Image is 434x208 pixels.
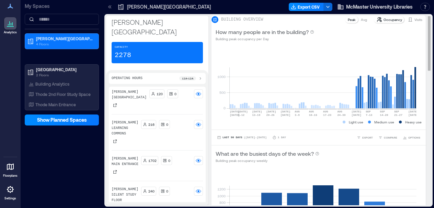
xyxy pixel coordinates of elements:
span: EXPORT [362,135,373,140]
text: 10-16 [309,113,317,117]
p: [PERSON_NAME][GEOGRAPHIC_DATA] [112,89,147,100]
p: Visits [414,17,422,22]
text: 24-30 [337,113,345,117]
tspan: 1000 [217,194,226,198]
p: Analytics [4,30,17,34]
p: Operating Hours [112,76,142,81]
p: Occupancy [384,17,402,22]
tspan: 1000 [217,75,226,79]
p: 2 Floors [36,72,94,78]
p: [PERSON_NAME] Learning Commons [112,120,138,136]
text: AUG [337,110,342,113]
span: COMPARE [384,135,397,140]
text: AUG [309,110,314,113]
p: Medium use [374,119,394,125]
p: 0 [168,158,170,163]
p: Floorplans [3,174,18,178]
text: SEP [380,110,385,113]
text: 13-19 [252,113,260,117]
p: 12a - 12a [182,76,193,80]
text: [DATE] [230,113,240,117]
p: How many people are in the building? [216,28,309,36]
p: 120 [157,91,163,97]
p: 4 Floors [36,41,94,47]
text: [DATE] [352,113,362,117]
text: 21-27 [394,113,402,117]
p: [PERSON_NAME] Silent Study Floor [112,187,138,203]
p: Peak [348,17,355,22]
text: AUG [295,110,300,113]
a: Floorplans [1,158,20,180]
span: OPTIONS [408,135,420,140]
p: [PERSON_NAME][GEOGRAPHIC_DATA] [127,3,211,10]
p: 0 [166,122,168,127]
p: Settings [4,196,16,200]
p: 0 [166,188,168,194]
text: 7-13 [366,113,372,117]
button: Last 90 Days |[DATE]-[DATE] [216,134,268,141]
p: 0 [174,91,176,97]
p: Building peak occupancy per Day [216,36,314,42]
button: McMaster University Libraries [335,1,415,12]
p: [PERSON_NAME][GEOGRAPHIC_DATA] [36,36,94,41]
text: 20-26 [266,113,275,117]
text: 3-9 [295,113,300,117]
text: SEP [366,110,371,113]
text: [DATE] [281,110,290,113]
text: [DATE] [352,110,362,113]
tspan: 800 [219,200,226,205]
text: 17-23 [323,113,331,117]
tspan: 0 [224,106,226,110]
p: Capacity [115,45,128,49]
p: [PERSON_NAME][GEOGRAPHIC_DATA] [112,17,203,36]
button: Export CSV [289,3,324,11]
a: Settings [2,181,19,202]
text: [DATE] [230,110,240,113]
p: [GEOGRAPHIC_DATA] [36,67,94,72]
button: Show Planned Spaces [25,114,99,125]
span: Show Planned Spaces [37,117,87,123]
button: OPTIONS [401,134,422,141]
p: BUILDING OVERVIEW [221,17,263,22]
text: [DATE] [252,110,262,113]
text: 14-20 [380,113,388,117]
tspan: 1200 [217,187,226,191]
p: 1 Day [278,135,286,140]
text: [DATE] [408,113,418,117]
p: Avg [361,17,367,22]
p: Thode 2nd Floor Study Space [35,91,91,97]
p: Heavy use [405,119,422,125]
span: McMaster University Libraries [346,3,413,10]
text: [DATE] [266,110,276,113]
text: [DATE] [238,110,248,113]
p: 1702 [148,158,157,163]
p: Building peak occupancy weekly [216,158,319,163]
text: SEP [394,110,399,113]
p: What are the busiest days of the week? [216,150,314,158]
button: EXPORT [355,134,374,141]
button: COMPARE [377,134,399,141]
p: Light use [349,119,363,125]
p: Building Analytics [35,81,69,87]
p: Thode Main Entrance [35,102,76,107]
tspan: 500 [219,90,226,95]
text: [DATE] [281,113,290,117]
p: 216 [148,122,155,127]
p: [PERSON_NAME] Main entrance [112,156,138,167]
text: [DATE] [408,110,418,113]
p: 2278 [115,51,131,60]
p: 240 [148,188,155,194]
p: My Spaces [25,3,99,10]
text: 6-12 [238,113,244,117]
text: AUG [323,110,328,113]
a: Analytics [2,15,19,36]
